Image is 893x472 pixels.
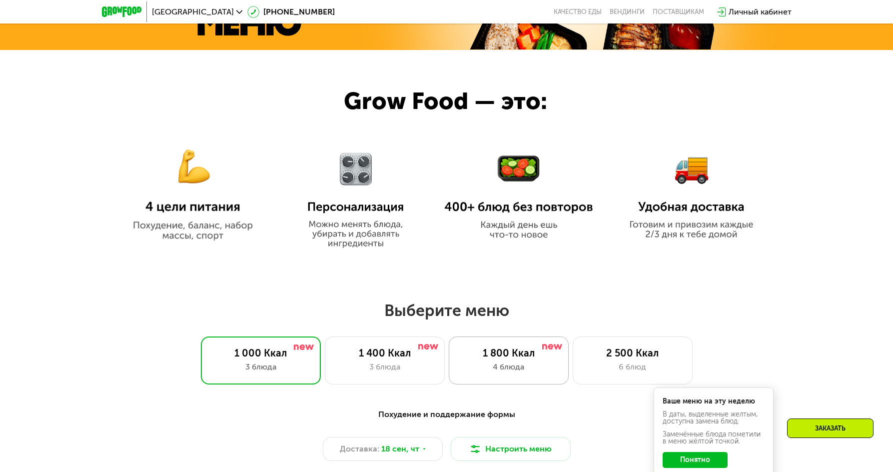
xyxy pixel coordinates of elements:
[459,361,558,373] div: 4 блюда
[610,8,645,16] a: Вендинги
[451,437,571,461] button: Настроить меню
[459,347,558,359] div: 1 800 Ккал
[554,8,602,16] a: Качество еды
[663,411,765,425] div: В даты, выделенные желтым, доступна замена блюд.
[729,6,792,18] div: Личный кабинет
[583,361,682,373] div: 6 блюд
[211,347,310,359] div: 1 000 Ккал
[335,347,434,359] div: 1 400 Ккал
[152,8,234,16] span: [GEOGRAPHIC_DATA]
[663,452,728,468] button: Понятно
[340,443,379,455] span: Доставка:
[787,418,874,438] div: Заказать
[247,6,335,18] a: [PHONE_NUMBER]
[344,83,581,119] div: Grow Food — это:
[335,361,434,373] div: 3 блюда
[151,408,743,421] div: Похудение и поддержание формы
[663,431,765,445] div: Заменённые блюда пометили в меню жёлтой точкой.
[32,300,861,320] h2: Выберите меню
[583,347,682,359] div: 2 500 Ккал
[211,361,310,373] div: 3 блюда
[381,443,419,455] span: 18 сен, чт
[663,398,765,405] div: Ваше меню на эту неделю
[653,8,704,16] div: поставщикам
